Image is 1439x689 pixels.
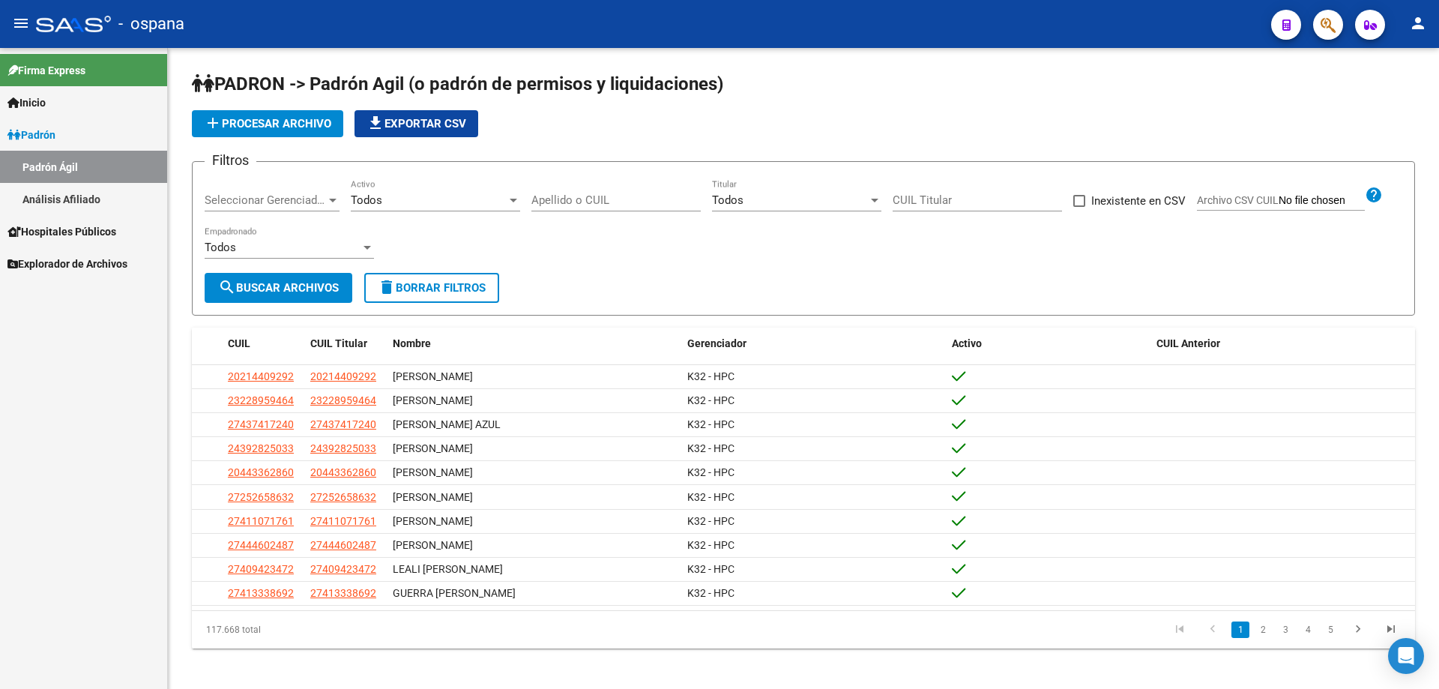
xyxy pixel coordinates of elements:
datatable-header-cell: Nombre [387,328,681,360]
span: Todos [351,193,382,207]
mat-icon: help [1365,186,1383,204]
span: Todos [205,241,236,254]
span: Padrón [7,127,55,143]
span: 24392825033 [228,442,294,454]
span: [PERSON_NAME] [393,515,473,527]
span: [PERSON_NAME] [393,539,473,551]
span: K32 - HPC [687,394,734,406]
span: LEALI [PERSON_NAME] [393,563,503,575]
li: page 4 [1297,617,1319,643]
span: 24392825033 [310,442,376,454]
li: page 5 [1319,617,1342,643]
span: K32 - HPC [687,563,734,575]
span: Inicio [7,94,46,111]
span: 23228959464 [228,394,294,406]
span: [PERSON_NAME] AZUL [393,418,501,430]
datatable-header-cell: Activo [946,328,1150,360]
button: Exportar CSV [355,110,478,137]
a: go to previous page [1198,622,1227,638]
span: K32 - HPC [687,539,734,551]
span: K32 - HPC [687,418,734,430]
span: K32 - HPC [687,466,734,478]
span: - ospana [118,7,184,40]
a: 5 [1321,622,1339,638]
span: 23228959464 [310,394,376,406]
a: go to last page [1377,622,1405,638]
input: Archivo CSV CUIL [1279,194,1365,208]
button: Procesar archivo [192,110,343,137]
datatable-header-cell: CUIL [222,328,304,360]
span: Hospitales Públicos [7,223,116,240]
span: Exportar CSV [366,117,466,130]
button: Borrar Filtros [364,273,499,303]
span: 20443362860 [310,466,376,478]
span: Buscar Archivos [218,281,339,295]
span: GUERRA [PERSON_NAME] [393,587,516,599]
button: Buscar Archivos [205,273,352,303]
span: 27252658632 [228,491,294,503]
span: 27252658632 [310,491,376,503]
span: CUIL [228,337,250,349]
span: K32 - HPC [687,370,734,382]
a: 4 [1299,622,1317,638]
span: Activo [952,337,982,349]
span: Seleccionar Gerenciador [205,193,326,207]
span: Explorador de Archivos [7,256,127,272]
h3: Filtros [205,150,256,171]
span: 20443362860 [228,466,294,478]
a: go to next page [1344,622,1372,638]
span: K32 - HPC [687,515,734,527]
datatable-header-cell: CUIL Anterior [1150,328,1415,360]
span: 27411071761 [228,515,294,527]
mat-icon: menu [12,14,30,32]
span: 27413338692 [228,587,294,599]
mat-icon: search [218,278,236,296]
span: 27413338692 [310,587,376,599]
span: [PERSON_NAME] [393,466,473,478]
datatable-header-cell: CUIL Titular [304,328,387,360]
span: Todos [712,193,743,207]
div: 117.668 total [192,611,434,649]
datatable-header-cell: Gerenciador [681,328,946,360]
mat-icon: file_download [366,114,384,132]
span: 27444602487 [228,539,294,551]
span: 20214409292 [228,370,294,382]
mat-icon: person [1409,14,1427,32]
mat-icon: add [204,114,222,132]
span: 27409423472 [310,563,376,575]
span: 27411071761 [310,515,376,527]
span: CUIL Anterior [1156,337,1220,349]
span: [PERSON_NAME] [393,394,473,406]
span: K32 - HPC [687,442,734,454]
span: Borrar Filtros [378,281,486,295]
span: 27444602487 [310,539,376,551]
span: Procesar archivo [204,117,331,130]
span: 27437417240 [228,418,294,430]
span: Nombre [393,337,431,349]
span: 20214409292 [310,370,376,382]
mat-icon: delete [378,278,396,296]
span: [PERSON_NAME] [393,442,473,454]
span: 27409423472 [228,563,294,575]
span: Archivo CSV CUIL [1197,194,1279,206]
span: K32 - HPC [687,491,734,503]
div: Open Intercom Messenger [1388,638,1424,674]
a: 1 [1231,622,1249,638]
span: Inexistente en CSV [1091,192,1186,210]
a: 2 [1254,622,1272,638]
li: page 1 [1229,617,1252,643]
span: Gerenciador [687,337,746,349]
li: page 2 [1252,617,1274,643]
span: 27437417240 [310,418,376,430]
span: K32 - HPC [687,587,734,599]
span: [PERSON_NAME] [393,491,473,503]
span: [PERSON_NAME] [393,370,473,382]
span: Firma Express [7,62,85,79]
span: CUIL Titular [310,337,367,349]
li: page 3 [1274,617,1297,643]
a: 3 [1276,622,1294,638]
a: go to first page [1165,622,1194,638]
span: PADRON -> Padrón Agil (o padrón de permisos y liquidaciones) [192,73,723,94]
